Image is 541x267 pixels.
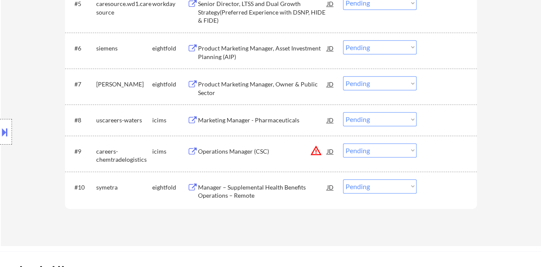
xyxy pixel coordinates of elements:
button: warning_amber [310,145,322,157]
div: #6 [74,44,89,53]
div: eightfold [152,80,187,89]
div: eightfold [152,44,187,53]
div: Product Marketing Manager, Asset Investment Planning (AIP) [198,44,327,61]
div: siemens [96,44,152,53]
div: JD [326,179,335,195]
div: Product Marketing Manager, Owner & Public Sector [198,80,327,97]
div: icims [152,147,187,156]
div: JD [326,40,335,56]
div: JD [326,143,335,159]
div: JD [326,112,335,128]
div: JD [326,76,335,92]
div: icims [152,116,187,125]
div: Operations Manager (CSC) [198,147,327,156]
div: eightfold [152,183,187,192]
div: Manager – Supplemental Health Benefits Operations – Remote [198,183,327,200]
div: Marketing Manager - Pharmaceuticals [198,116,327,125]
